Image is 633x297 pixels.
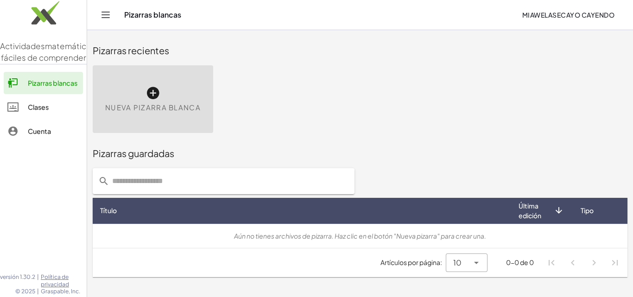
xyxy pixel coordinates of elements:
[15,288,35,295] font: © 2025
[506,258,534,266] font: 0-0 de 0
[541,252,626,273] nav: Navegación de paginación
[4,120,83,142] a: Cuenta
[581,206,594,215] font: Tipo
[4,96,83,118] a: Clases
[37,288,39,295] font: |
[41,273,69,288] font: Política de privacidad
[522,11,614,19] font: Miawelasecayo Cayendo
[37,273,39,280] font: |
[98,176,109,187] i: prepended action
[28,103,49,111] font: Clases
[28,127,51,135] font: Cuenta
[4,72,83,94] a: Pizarras blancas
[380,258,446,267] span: Artículos por página:
[453,258,462,267] font: 10
[514,6,622,23] button: Miawelasecayo Cayendo
[28,79,77,87] font: Pizarras blancas
[41,273,87,288] a: Política de privacidad
[93,147,174,159] font: Pizarras guardadas
[234,232,486,240] font: Aún no tienes archivos de pizarra. Haz clic en el botón "Nueva pizarra" para crear una.
[100,206,117,215] font: Título
[380,258,442,266] font: Artículos por página:
[105,103,201,112] font: Nueva pizarra blanca
[98,7,113,22] button: Cambiar navegación
[93,44,169,56] font: Pizarras recientes
[519,202,541,220] font: Última edición
[41,288,80,295] font: Graspable, Inc.
[1,41,95,63] font: matemáticas fáciles de comprender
